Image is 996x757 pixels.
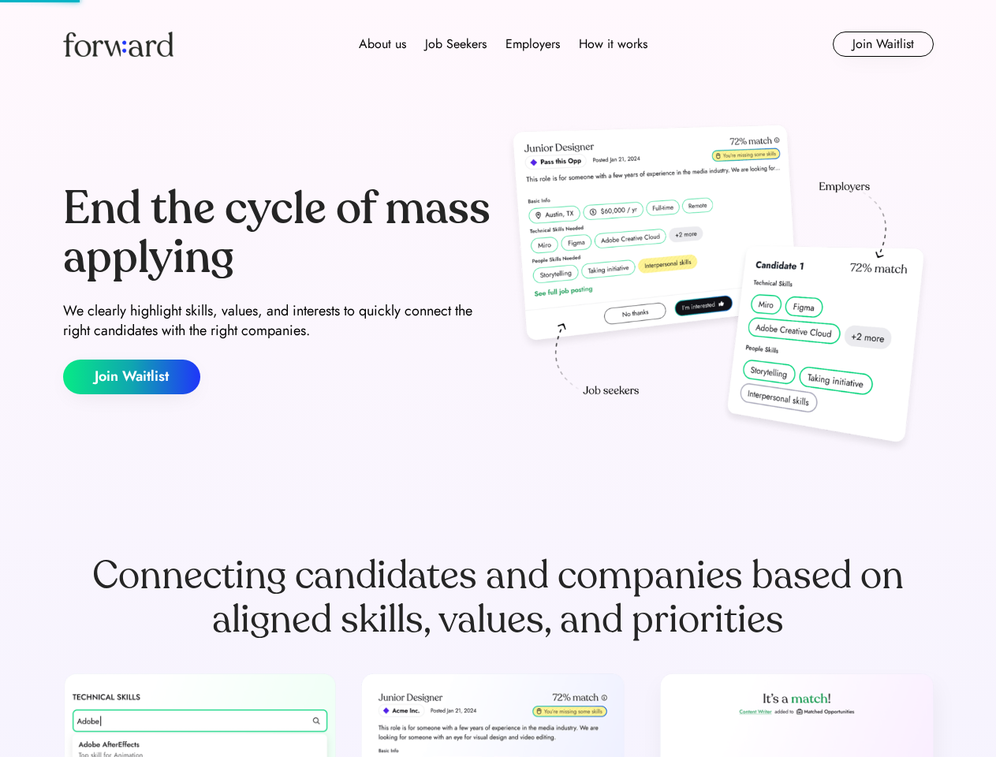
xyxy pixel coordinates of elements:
div: We clearly highlight skills, values, and interests to quickly connect the right candidates with t... [63,301,492,341]
div: Connecting candidates and companies based on aligned skills, values, and priorities [63,554,934,642]
div: Job Seekers [425,35,487,54]
div: How it works [579,35,647,54]
button: Join Waitlist [833,32,934,57]
div: End the cycle of mass applying [63,185,492,282]
div: About us [359,35,406,54]
img: Forward logo [63,32,173,57]
div: Employers [505,35,560,54]
button: Join Waitlist [63,360,200,394]
img: hero-image.png [505,120,934,459]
